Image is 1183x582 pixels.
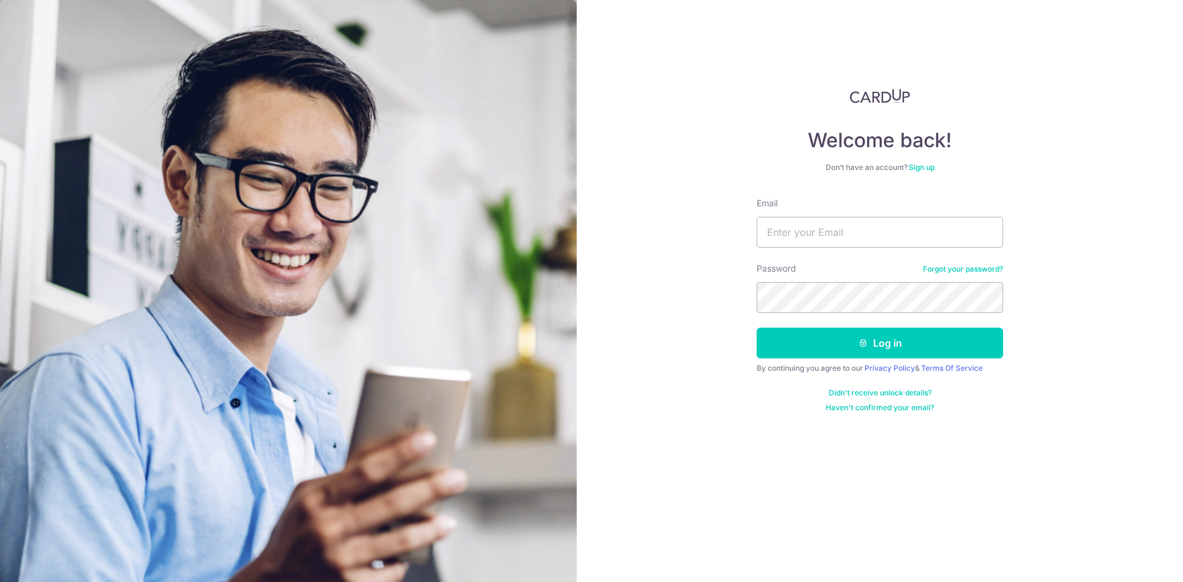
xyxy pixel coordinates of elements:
div: By continuing you agree to our & [757,363,1003,373]
h4: Welcome back! [757,128,1003,153]
a: Privacy Policy [864,363,915,373]
img: CardUp Logo [850,89,910,103]
a: Sign up [909,163,935,172]
input: Enter your Email [757,217,1003,248]
a: Terms Of Service [921,363,983,373]
label: Password [757,262,796,275]
button: Log in [757,328,1003,358]
label: Email [757,197,778,209]
a: Haven't confirmed your email? [826,403,934,413]
a: Forgot your password? [923,264,1003,274]
a: Didn't receive unlock details? [829,388,932,398]
div: Don’t have an account? [757,163,1003,172]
